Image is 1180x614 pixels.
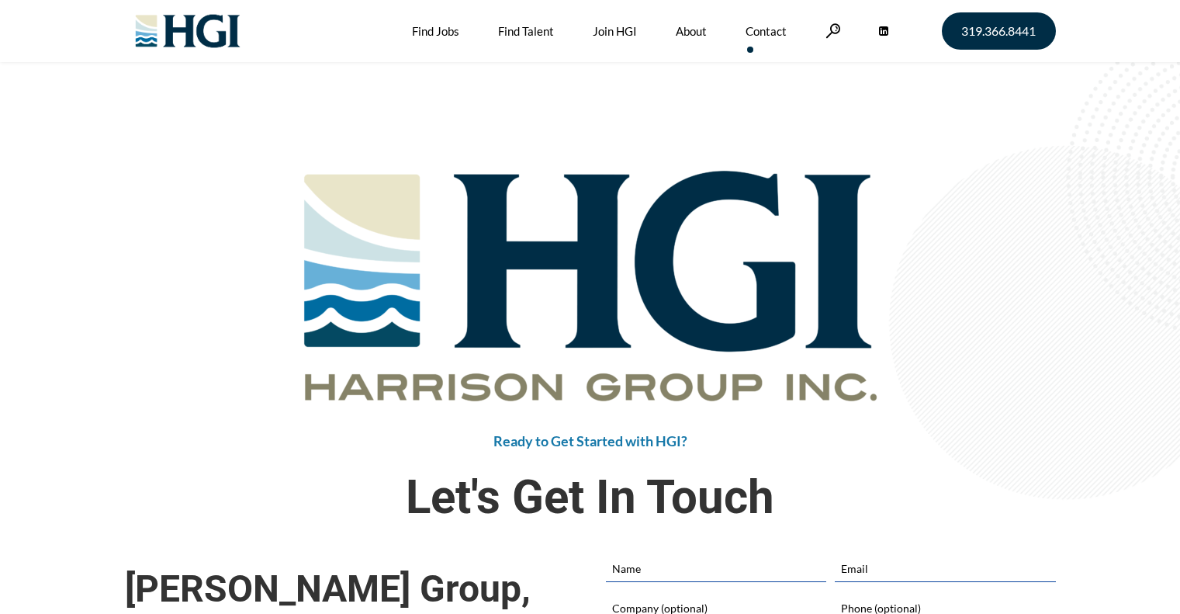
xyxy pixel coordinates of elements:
a: 319.366.8441 [942,12,1056,50]
span: Ready to Get Started with HGI? [493,432,687,449]
span: Let's Get In Touch [125,465,1056,530]
span: 319.366.8441 [961,25,1036,37]
input: Name [606,555,826,581]
input: Email [835,555,1055,581]
a: Search [825,23,841,38]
